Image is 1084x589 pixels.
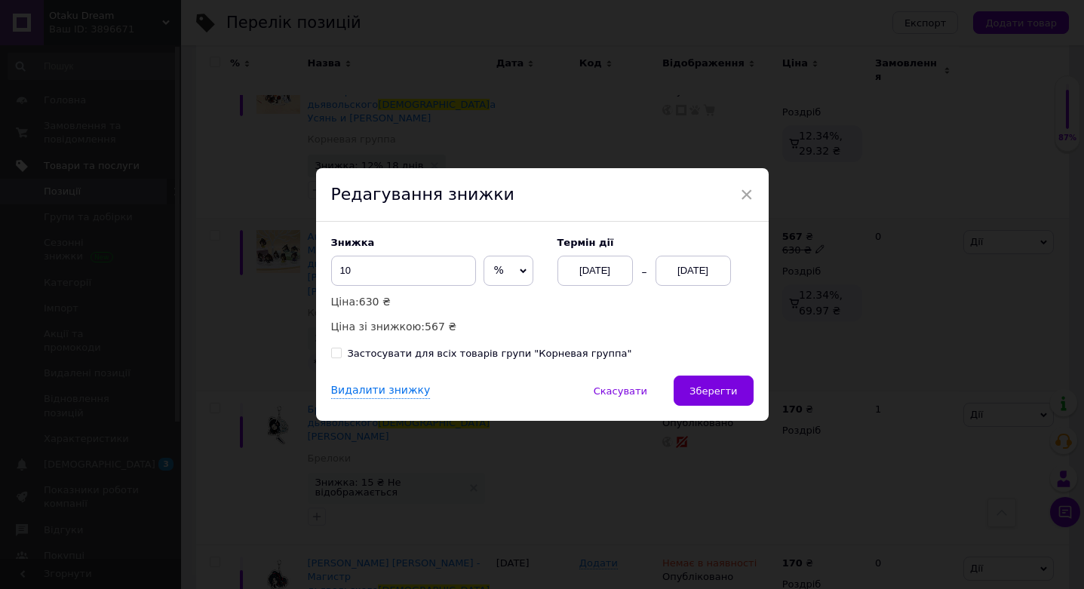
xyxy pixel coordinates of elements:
[578,376,663,406] button: Скасувати
[425,321,456,333] span: 567 ₴
[674,376,753,406] button: Зберегти
[331,185,514,204] span: Редагування знижки
[331,383,431,399] div: Видалити знижку
[689,385,737,397] span: Зберегти
[359,296,391,308] span: 630 ₴
[740,182,754,207] span: ×
[331,293,542,310] p: Ціна:
[331,318,542,335] p: Ціна зі знижкою:
[557,256,633,286] div: [DATE]
[557,237,754,248] label: Термін дії
[494,264,504,276] span: %
[331,256,476,286] input: 0
[656,256,731,286] div: [DATE]
[594,385,647,397] span: Скасувати
[331,237,375,248] span: Знижка
[348,347,632,360] div: Застосувати для всіх товарів групи "Корневая группа"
